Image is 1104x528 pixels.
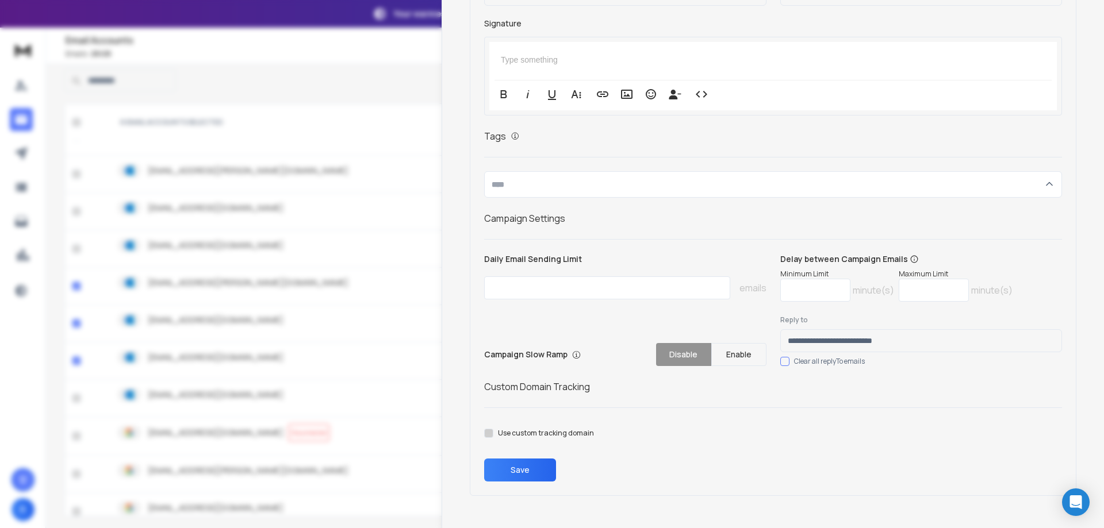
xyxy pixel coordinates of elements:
[493,83,515,106] button: Bold (Ctrl+B)
[541,83,563,106] button: Underline (Ctrl+U)
[484,129,506,143] h1: Tags
[517,83,539,106] button: Italic (Ctrl+I)
[484,458,556,481] button: Save
[711,343,766,366] button: Enable
[780,269,894,279] p: Minimum Limit
[853,283,894,297] p: minute(s)
[971,283,1013,297] p: minute(s)
[780,253,1013,265] p: Delay between Campaign Emails
[484,20,1062,28] label: Signature
[484,349,581,360] p: Campaign Slow Ramp
[484,253,766,269] p: Daily Email Sending Limit
[899,269,1013,279] p: Maximum Limit
[780,315,1063,325] label: Reply to
[691,83,712,106] button: Code View
[565,83,587,106] button: More Text
[592,83,614,106] button: Insert Link (Ctrl+K)
[616,83,638,106] button: Insert Image (Ctrl+P)
[656,343,711,366] button: Disable
[664,83,686,106] button: Insert Unsubscribe Link
[1062,488,1090,516] div: Open Intercom Messenger
[484,380,1062,394] h1: Custom Domain Tracking
[739,281,766,295] p: emails
[498,429,594,438] label: Use custom tracking domain
[484,211,1062,225] h1: Campaign Settings
[794,357,865,366] label: Clear all replyTo emails
[640,83,662,106] button: Emoticons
